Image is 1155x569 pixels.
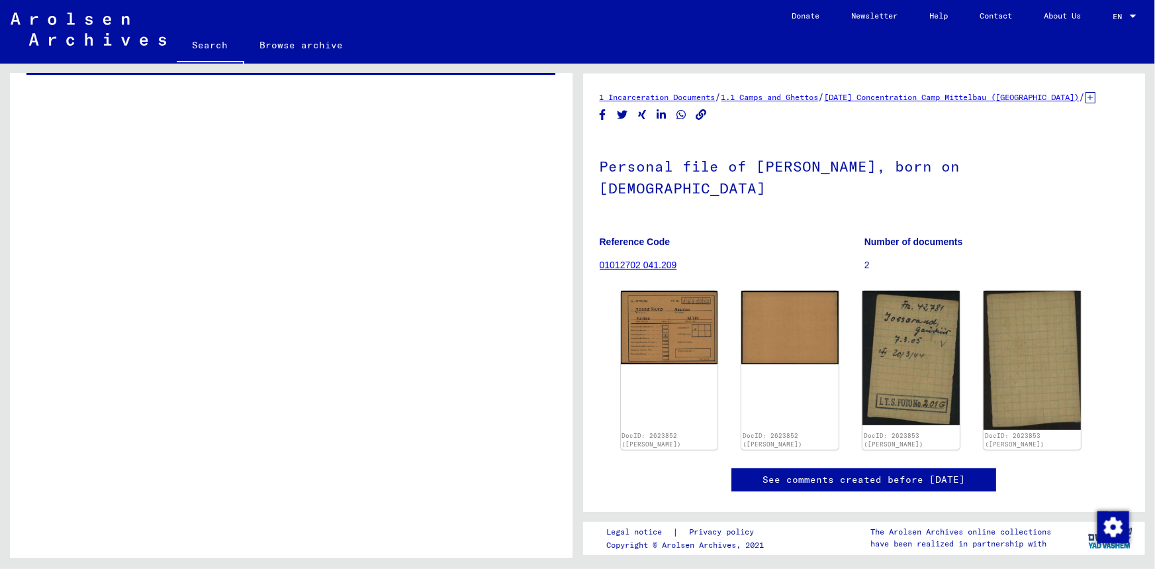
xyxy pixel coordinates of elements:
[1113,12,1127,21] span: EN
[606,539,770,551] p: Copyright © Arolsen Archives, 2021
[606,525,672,539] a: Legal notice
[743,432,802,448] a: DocID: 2623852 ([PERSON_NAME])
[984,291,1081,430] img: 002.jpg
[721,92,819,102] a: 1.1 Camps and Ghettos
[678,525,770,539] a: Privacy policy
[11,13,166,46] img: Arolsen_neg.svg
[674,107,688,123] button: Share on WhatsApp
[985,432,1044,448] a: DocID: 2623853 ([PERSON_NAME])
[1080,91,1086,103] span: /
[864,258,1129,272] p: 2
[825,92,1080,102] a: [DATE] Concentration Camp Mittelbau ([GEOGRAPHIC_DATA])
[616,107,629,123] button: Share on Twitter
[606,525,770,539] div: |
[600,92,716,102] a: 1 Incarceration Documents
[870,526,1051,538] p: The Arolsen Archives online collections
[862,291,960,425] img: 001.jpg
[1086,521,1135,554] img: yv_logo.png
[600,136,1129,216] h1: Personal file of [PERSON_NAME], born on [DEMOGRAPHIC_DATA]
[716,91,721,103] span: /
[600,236,670,247] b: Reference Code
[741,291,839,364] img: 002.jpg
[762,473,965,487] a: See comments created before [DATE]
[819,91,825,103] span: /
[864,236,963,247] b: Number of documents
[635,107,649,123] button: Share on Xing
[655,107,669,123] button: Share on LinkedIn
[622,432,681,448] a: DocID: 2623852 ([PERSON_NAME])
[1097,511,1129,543] img: Change consent
[621,291,718,364] img: 001.jpg
[177,29,244,64] a: Search
[600,260,677,270] a: 01012702 041.209
[244,29,359,61] a: Browse archive
[870,538,1051,550] p: have been realized in partnership with
[596,107,610,123] button: Share on Facebook
[694,107,708,123] button: Copy link
[864,432,923,448] a: DocID: 2623853 ([PERSON_NAME])
[1097,511,1129,543] div: Change consent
